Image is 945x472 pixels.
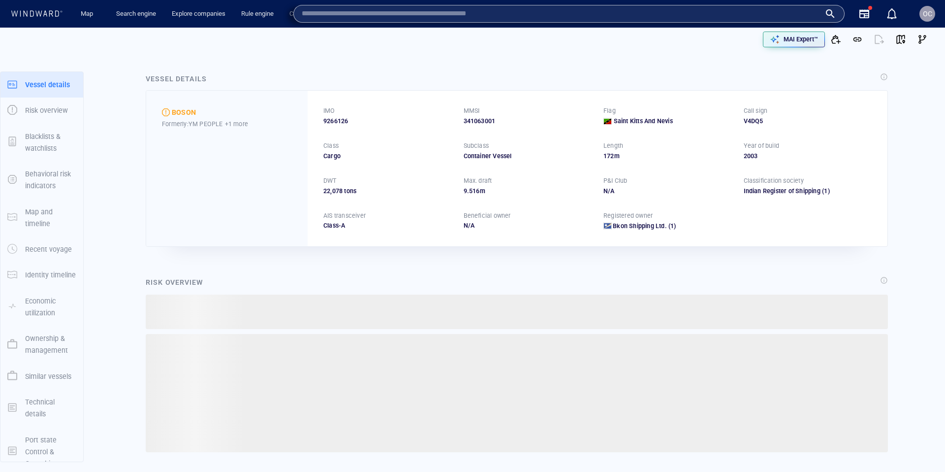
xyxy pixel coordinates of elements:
[25,371,71,382] p: Similar vessels
[25,396,76,420] p: Technical details
[0,389,83,427] button: Technical details
[847,29,868,50] button: Get link
[146,73,207,85] div: Vessel details
[744,141,780,150] p: Year of build
[744,187,820,196] div: Indian Register of Shipping
[25,434,76,470] p: Port state Control & Casualties
[744,176,804,185] p: Classification society
[464,187,467,195] span: 9
[146,295,888,329] span: ‌
[323,117,348,126] span: 9266126
[0,364,83,389] button: Similar vessels
[0,236,83,262] button: Recent voyage
[77,5,100,23] a: Map
[0,105,83,115] a: Risk overview
[25,295,76,319] p: Economic utilization
[73,5,104,23] button: Map
[0,244,83,254] a: Recent voyage
[923,10,932,18] span: OC
[603,187,732,196] div: N/A
[886,8,898,20] div: Notification center
[285,5,361,23] a: Compliance service tool
[667,222,676,231] span: (1)
[464,117,592,126] div: 341063001
[613,222,667,230] span: Bkon Shipping Ltd.
[146,276,203,288] div: Risk overview
[25,104,68,116] p: Risk overview
[0,124,83,162] button: Blacklists & watchlists
[467,187,469,195] span: .
[912,29,933,50] button: Visual Link Analysis
[0,302,83,311] a: Economic utilization
[25,333,76,357] p: Ownership & management
[323,141,339,150] p: Class
[323,187,452,196] div: 22,078 tons
[464,211,511,220] p: Beneficial owner
[464,152,592,161] div: Container Vessel
[0,175,83,184] a: Behavioral risk indicators
[0,288,83,326] button: Economic utilization
[469,187,480,195] span: 516
[614,152,620,160] span: m
[603,176,628,185] p: P&I Club
[25,269,76,281] p: Identity timeline
[0,79,83,89] a: Vessel details
[603,141,623,150] p: Length
[0,212,83,222] a: Map and timeline
[0,270,83,279] a: Identity timeline
[323,106,335,115] p: IMO
[323,222,345,229] span: Class-A
[0,161,83,199] button: Behavioral risk indicators
[25,243,72,255] p: Recent voyage
[0,137,83,146] a: Blacklists & watchlists
[25,206,76,230] p: Map and timeline
[162,119,292,129] div: Formerly: YM PEOPLE
[0,199,83,237] button: Map and timeline
[0,72,83,98] button: Vessel details
[820,187,872,196] span: (1)
[225,119,248,129] p: +1 more
[237,5,278,23] a: Rule engine
[168,5,229,23] a: Explore companies
[0,326,83,364] button: Ownership & management
[112,5,160,23] a: Search engine
[323,211,366,220] p: AIS transceiver
[763,32,825,47] button: MAI Expert™
[603,106,616,115] p: Flag
[0,371,83,380] a: Similar vessels
[464,176,492,185] p: Max. draft
[744,117,872,126] div: V4DQ5
[613,222,676,231] a: Bkon Shipping Ltd. (1)
[0,446,83,456] a: Port state Control & Casualties
[744,187,872,196] div: Indian Register of Shipping
[0,262,83,288] button: Identity timeline
[744,152,872,161] div: 2003
[323,152,452,161] div: Cargo
[480,187,485,195] span: m
[603,211,653,220] p: Registered owner
[25,168,76,192] p: Behavioral risk indicators
[25,131,76,155] p: Blacklists & watchlists
[0,98,83,123] button: Risk overview
[464,222,475,229] span: N/A
[890,29,912,50] button: View on map
[464,106,480,115] p: MMSI
[464,141,489,150] p: Subclass
[0,403,83,412] a: Technical details
[25,79,70,91] p: Vessel details
[0,339,83,349] a: Ownership & management
[162,108,170,116] div: Moderate risk
[744,106,768,115] p: Call sign
[917,4,937,24] button: OC
[614,117,673,126] span: Saint Kitts And Nevis
[323,176,337,185] p: DWT
[172,106,196,118] div: BOSON
[146,334,888,452] span: ‌
[784,35,818,44] p: MAI Expert™
[603,152,614,160] span: 172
